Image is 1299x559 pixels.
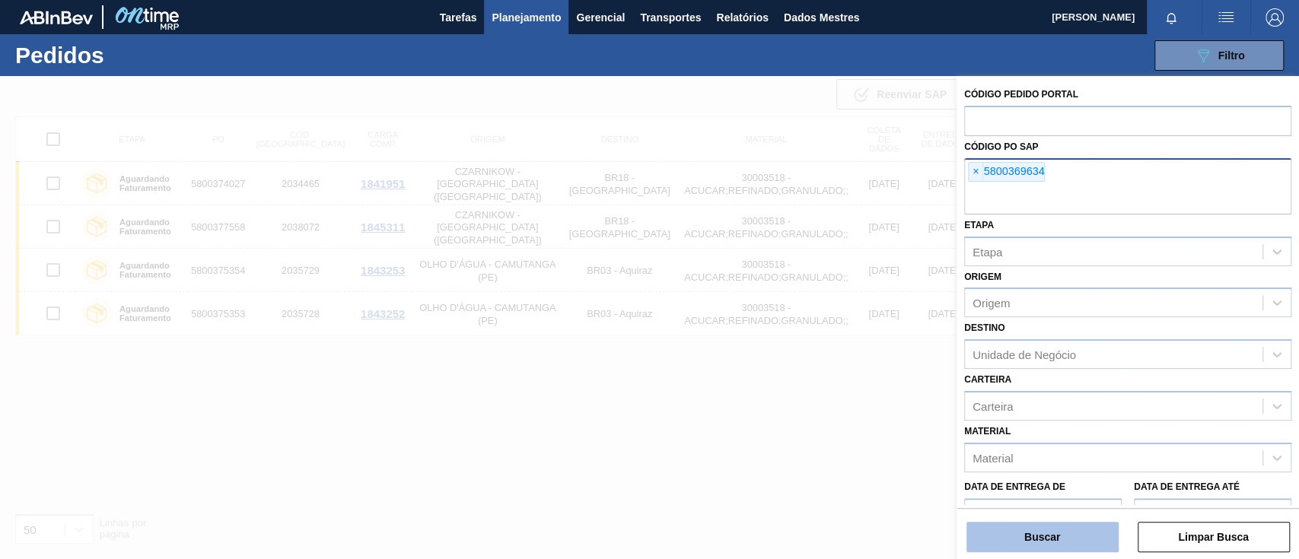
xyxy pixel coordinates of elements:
[964,374,1011,385] font: Carteira
[492,11,561,24] font: Planejamento
[973,451,1013,464] font: Material
[20,11,93,24] img: TNhmsLtSVTkK8tSr43FrP2fwEKptu5GPRR3wAAAABJRU5ErkJggg==
[1154,40,1284,71] button: Filtro
[1147,7,1196,28] button: Notificações
[964,220,994,230] font: Etapa
[973,399,1013,412] font: Carteira
[964,272,1001,282] font: Origem
[1134,481,1240,492] font: Data de Entrega até
[973,348,1076,361] font: Unidade de Negócio
[968,162,1045,182] div: 5800369634
[1218,49,1245,62] font: Filtro
[973,245,1002,258] font: Etapa
[784,11,860,24] font: Dados Mestres
[964,89,1078,100] font: Código Pedido Portal
[15,43,104,68] font: Pedidos
[440,11,477,24] font: Tarefas
[1266,8,1284,27] img: Sair
[969,163,983,181] span: ×
[964,322,1004,333] font: Destino
[964,498,1122,529] input: dd/mm/aaaa
[1052,11,1135,23] font: [PERSON_NAME]
[964,426,1011,437] font: Material
[576,11,625,24] font: Gerencial
[973,297,1010,310] font: Origem
[1134,498,1291,529] input: dd/mm/aaaa
[1217,8,1235,27] img: ações do usuário
[640,11,701,24] font: Transportes
[716,11,768,24] font: Relatórios
[964,481,1065,492] font: Data de Entrega de
[964,141,1038,152] font: Código PO SAP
